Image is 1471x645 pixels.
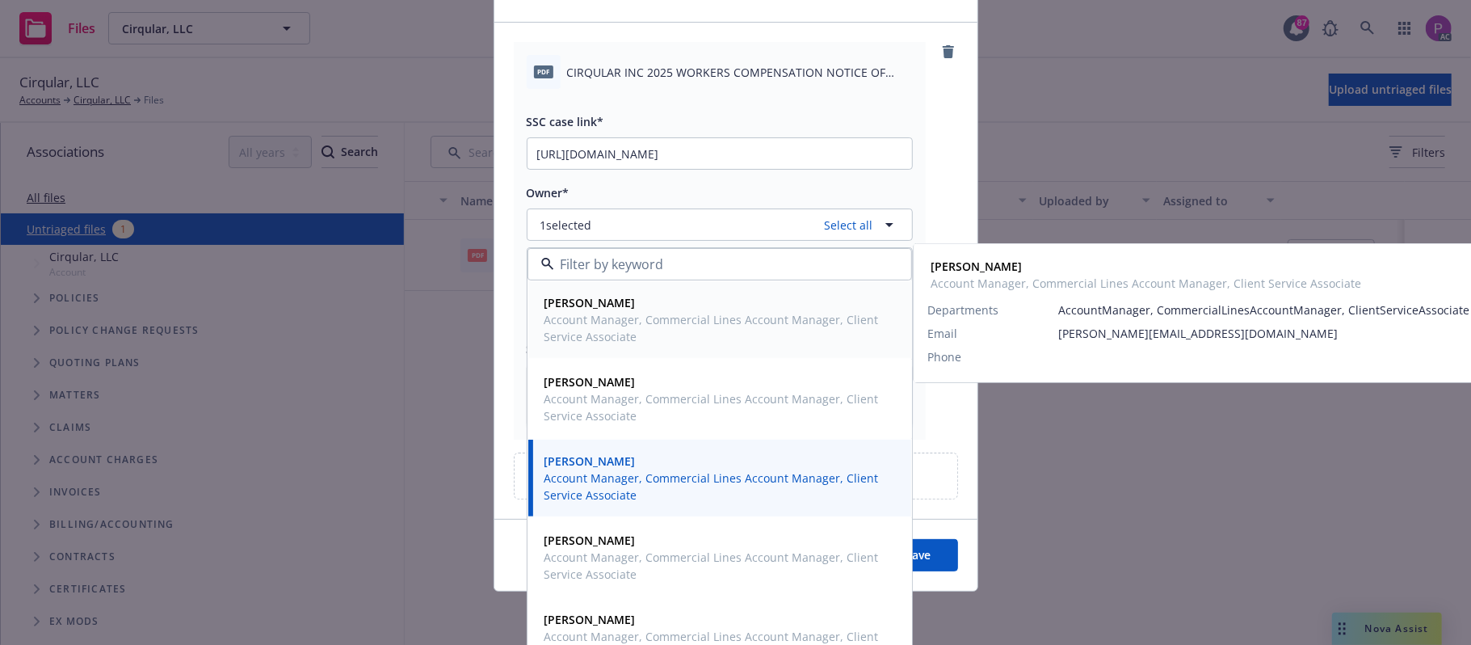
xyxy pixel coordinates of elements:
input: Filter by keyword [554,255,879,274]
span: Departments [928,301,999,318]
span: [PERSON_NAME][EMAIL_ADDRESS][DOMAIN_NAME] [1059,325,1470,342]
button: 1selectedSelect all [527,209,913,241]
span: pdf [534,65,553,78]
strong: [PERSON_NAME] [544,612,636,627]
span: CIRQULAR INC 2025 WORKERS COMPENSATION NOTICE OF CANCELLATION EFF. [DATE].pdf [567,64,913,81]
a: remove [939,42,958,61]
div: Upload files [514,453,958,500]
span: Account Manager, Commercial Lines Account Manager, Client Service Associate [544,470,892,504]
strong: [PERSON_NAME] [544,453,636,469]
a: Select all [818,217,873,234]
button: Save [880,539,958,571]
input: Copy ssc case link here... [527,138,912,169]
span: AccountManager, CommercialLinesAccountManager, ClientServiceAssociate [1059,301,1470,318]
span: Email [928,325,958,342]
strong: [PERSON_NAME] [544,295,636,310]
span: Account Manager, Commercial Lines Account Manager, Client Service Associate [931,275,1362,292]
span: Account Manager, Commercial Lines Account Manager, Client Service Associate [544,549,892,583]
span: SSC case link* [527,114,604,129]
span: 1 selected [540,217,592,234]
span: Account Manager, Commercial Lines Account Manager, Client Service Associate [544,311,892,345]
span: Phone [928,348,962,365]
strong: [PERSON_NAME] [931,259,1023,274]
strong: [PERSON_NAME] [544,374,636,390]
span: Account Manager, Commercial Lines Account Manager, Client Service Associate [544,390,892,424]
span: Owner* [527,185,569,200]
strong: [PERSON_NAME] [544,533,636,548]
